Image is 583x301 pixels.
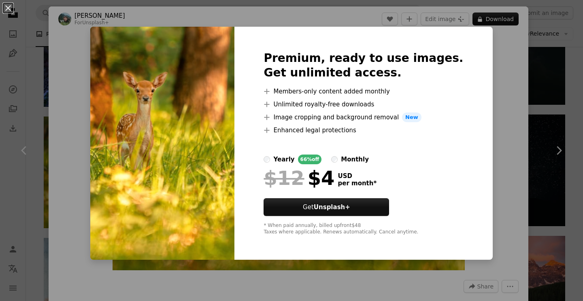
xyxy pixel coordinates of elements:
[264,100,463,109] li: Unlimited royalty-free downloads
[264,125,463,135] li: Enhanced legal protections
[264,87,463,96] li: Members-only content added monthly
[264,167,334,189] div: $4
[264,198,389,216] button: GetUnsplash+
[264,156,270,163] input: yearly66%off
[314,203,350,211] strong: Unsplash+
[264,51,463,80] h2: Premium, ready to use images. Get unlimited access.
[338,180,377,187] span: per month *
[402,112,421,122] span: New
[341,155,369,164] div: monthly
[338,172,377,180] span: USD
[298,155,322,164] div: 66% off
[90,27,234,260] img: premium_photo-1675847898334-5dcaffb65772
[264,223,463,235] div: * When paid annually, billed upfront $48 Taxes where applicable. Renews automatically. Cancel any...
[264,112,463,122] li: Image cropping and background removal
[273,155,294,164] div: yearly
[331,156,338,163] input: monthly
[264,167,304,189] span: $12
